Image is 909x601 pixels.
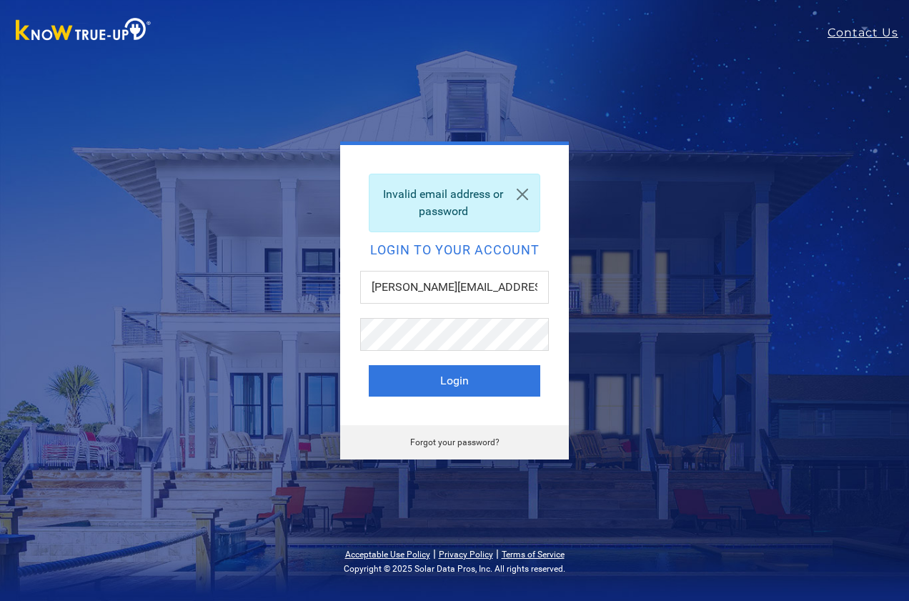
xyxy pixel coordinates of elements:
span: | [433,547,436,560]
a: Forgot your password? [410,437,500,447]
h2: Login to your account [369,244,540,257]
a: Privacy Policy [439,550,493,560]
a: Contact Us [828,24,909,41]
a: Terms of Service [502,550,565,560]
input: Email [360,271,549,304]
span: | [496,547,499,560]
button: Login [369,365,540,397]
div: Invalid email address or password [369,174,540,232]
a: Acceptable Use Policy [345,550,430,560]
img: Know True-Up [9,15,159,47]
a: Close [505,174,540,214]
